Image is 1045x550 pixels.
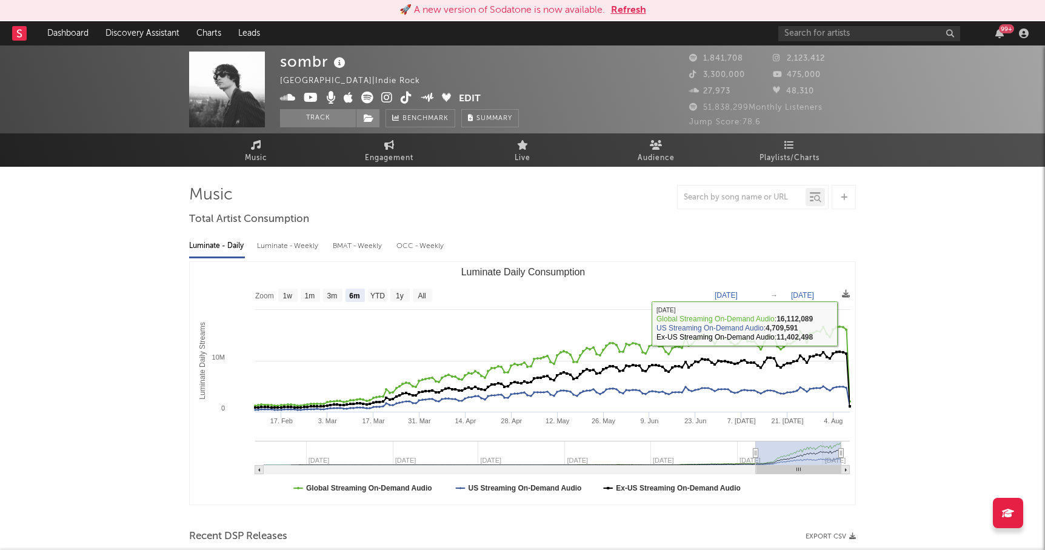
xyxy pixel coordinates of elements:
button: Export CSV [806,533,856,540]
text: 23. Jun [684,417,706,424]
text: 9. Jun [640,417,658,424]
text: 10M [212,354,225,361]
text: 1m [305,292,315,300]
button: Edit [459,92,481,107]
text: [DATE] [715,291,738,300]
text: All [418,292,426,300]
div: sombr [280,52,349,72]
span: Total Artist Consumption [189,212,309,227]
text: 17. Mar [362,417,385,424]
input: Search by song name or URL [678,193,806,203]
span: 3,300,000 [689,71,745,79]
a: Leads [230,21,269,45]
text: Zoom [255,292,274,300]
text: 14. Apr [455,417,476,424]
span: 27,973 [689,87,730,95]
text: 1y [396,292,404,300]
text: Global Streaming On-Demand Audio [306,484,432,492]
div: OCC - Weekly [396,236,445,257]
span: Summary [476,115,512,122]
div: BMAT - Weekly [333,236,384,257]
span: Music [245,151,267,166]
text: [DATE] [825,457,846,464]
text: 7. [DATE] [727,417,756,424]
span: Jump Score: 78.6 [689,118,761,126]
span: Recent DSP Releases [189,529,287,544]
text: 31. Mar [408,417,431,424]
span: Benchmark [402,112,449,126]
text: 6m [349,292,359,300]
text: [DATE] [791,291,814,300]
div: 🚀 A new version of Sodatone is now available. [399,3,605,18]
span: Playlists/Charts [760,151,820,166]
input: Search for artists [778,26,960,41]
span: 2,123,412 [773,55,825,62]
text: 12. May [546,417,570,424]
button: 99+ [995,29,1004,38]
a: Music [189,133,322,167]
text: 3m [327,292,338,300]
div: Luminate - Weekly [257,236,321,257]
button: Track [280,109,356,127]
a: Dashboard [39,21,97,45]
a: Benchmark [386,109,455,127]
text: 21. [DATE] [772,417,804,424]
span: Engagement [365,151,413,166]
span: Live [515,151,530,166]
span: 475,000 [773,71,821,79]
div: 99 + [999,24,1014,33]
text: 3. Mar [318,417,338,424]
a: Playlists/Charts [723,133,856,167]
button: Summary [461,109,519,127]
a: Live [456,133,589,167]
text: 0 [221,404,225,412]
text: Luminate Daily Consumption [461,267,586,277]
text: 1w [283,292,293,300]
text: Ex-US Streaming On-Demand Audio [616,484,741,492]
span: 1,841,708 [689,55,743,62]
div: [GEOGRAPHIC_DATA] | Indie Rock [280,74,434,89]
span: Audience [638,151,675,166]
a: Engagement [322,133,456,167]
text: 28. Apr [501,417,522,424]
text: US Streaming On-Demand Audio [468,484,581,492]
a: Charts [188,21,230,45]
text: 17. Feb [270,417,293,424]
span: 51,838,299 Monthly Listeners [689,104,823,112]
text: YTD [370,292,385,300]
span: 48,310 [773,87,814,95]
button: Refresh [611,3,646,18]
a: Audience [589,133,723,167]
text: 4. Aug [824,417,843,424]
text: Luminate Daily Streams [198,322,207,399]
svg: Luminate Daily Consumption [190,262,856,505]
text: 26. May [592,417,616,424]
text: → [770,291,778,300]
a: Discovery Assistant [97,21,188,45]
div: Luminate - Daily [189,236,245,257]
